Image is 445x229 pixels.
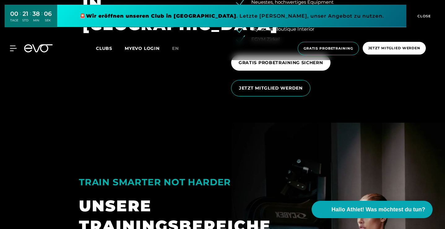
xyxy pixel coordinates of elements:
a: MYEVO LOGIN [125,46,160,51]
span: JETZT MITGLIED WERDEN [239,85,303,91]
div: STD [22,18,28,23]
strong: TRAIN SMARTER NOT HARDER [79,177,231,187]
span: Gratis Probetraining [304,46,353,51]
div: 00 [10,9,18,18]
div: MIN [32,18,40,23]
div: 06 [44,9,52,18]
a: Gratis Probetraining [296,42,361,55]
span: Hallo Athlet! Was möchtest du tun? [331,205,425,214]
button: Hallo Athlet! Was möchtest du tun? [312,201,433,218]
div: : [30,10,31,26]
span: CLOSE [416,13,431,19]
div: SEK [44,18,52,23]
a: JETZT MITGLIED WERDEN [231,75,313,101]
span: Clubs [96,46,112,51]
button: CLOSE [406,5,440,27]
div: : [20,10,21,26]
span: en [172,46,179,51]
div: : [41,10,42,26]
a: en [172,45,186,52]
a: Clubs [96,45,125,51]
div: 21 [22,9,28,18]
span: Jetzt Mitglied werden [368,46,420,51]
a: Jetzt Mitglied werden [361,42,428,55]
div: TAGE [10,18,18,23]
div: 38 [32,9,40,18]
